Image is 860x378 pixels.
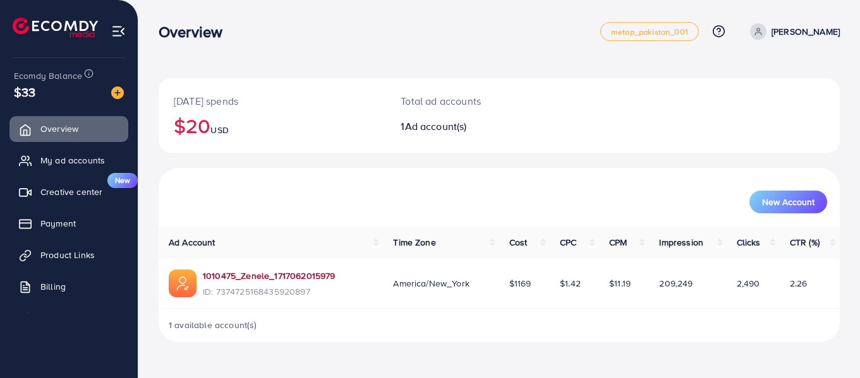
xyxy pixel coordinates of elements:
[509,236,528,249] span: Cost
[749,191,827,213] button: New Account
[203,269,335,282] a: 1010475_Zenele_1717062015979
[9,305,128,331] a: Affiliate Program
[9,211,128,236] a: Payment
[9,148,128,173] a: My ad accounts
[107,173,138,188] span: New
[169,319,257,331] span: 1 available account(s)
[560,277,581,290] span: $1.42
[509,277,531,290] span: $1169
[111,24,126,38] img: menu
[9,179,128,204] a: Creative centerNew
[210,124,228,136] span: USD
[40,186,102,198] span: Creative center
[772,24,840,39] p: [PERSON_NAME]
[609,277,631,290] span: $11.19
[737,277,760,290] span: 2,490
[174,114,370,138] h2: $20
[40,249,95,261] span: Product Links
[169,269,197,297] img: ic-ads-acc.e4c84228.svg
[659,277,693,290] span: 209,249
[174,93,370,109] p: [DATE] spends
[806,321,851,369] iframe: Chat
[600,22,699,41] a: metap_pakistan_001
[169,236,215,249] span: Ad Account
[40,154,105,167] span: My ad accounts
[40,312,108,324] span: Affiliate Program
[13,18,98,37] img: logo
[393,277,469,290] span: America/New_York
[737,236,761,249] span: Clicks
[401,121,541,133] h2: 1
[745,23,840,40] a: [PERSON_NAME]
[393,236,435,249] span: Time Zone
[790,277,808,290] span: 2.26
[9,242,128,268] a: Product Links
[14,83,35,101] span: $33
[609,236,627,249] span: CPM
[203,285,335,298] span: ID: 7374725168435920897
[14,69,82,82] span: Ecomdy Balance
[40,122,78,135] span: Overview
[111,86,124,99] img: image
[40,217,76,230] span: Payment
[159,23,233,41] h3: Overview
[659,236,703,249] span: Impression
[611,28,688,36] span: metap_pakistan_001
[9,274,128,299] a: Billing
[762,198,815,206] span: New Account
[401,93,541,109] p: Total ad accounts
[40,280,66,293] span: Billing
[9,116,128,141] a: Overview
[560,236,576,249] span: CPC
[405,119,467,133] span: Ad account(s)
[790,236,820,249] span: CTR (%)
